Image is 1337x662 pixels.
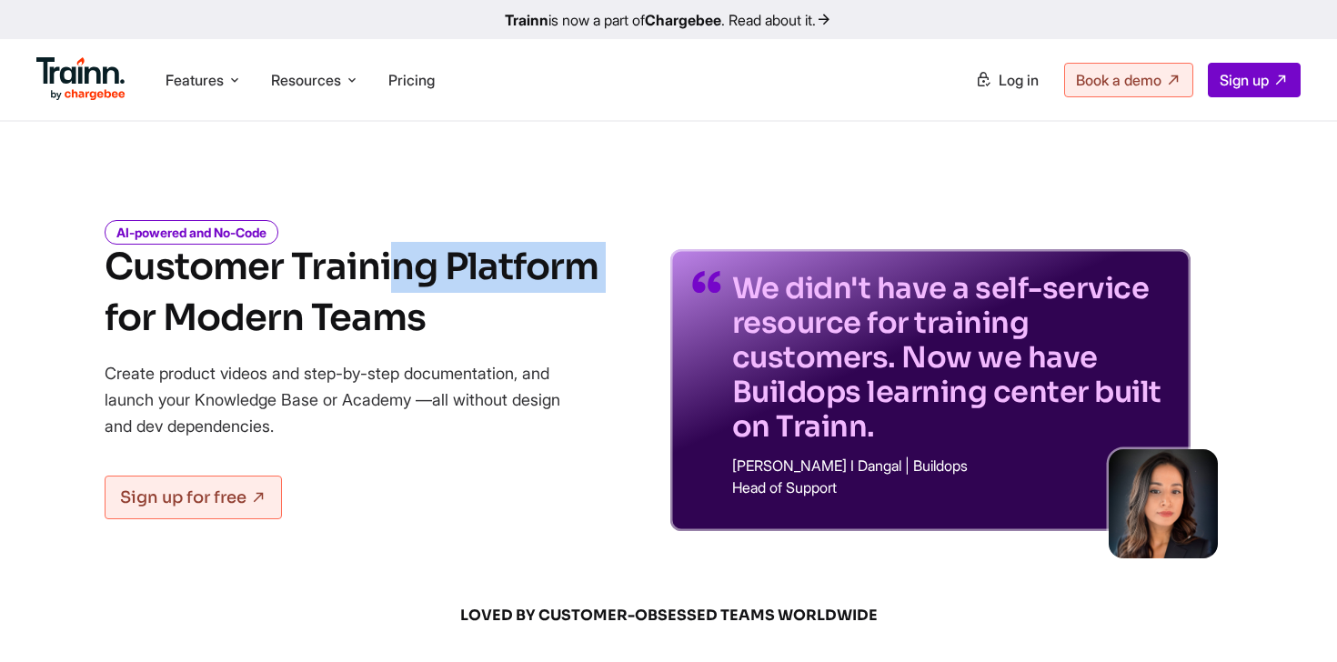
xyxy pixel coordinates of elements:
p: Head of Support [732,480,1169,495]
span: Log in [999,71,1039,89]
img: quotes-purple.41a7099.svg [692,271,721,293]
a: Book a demo [1064,63,1193,97]
p: [PERSON_NAME] I Dangal | Buildops [732,458,1169,473]
span: Sign up [1220,71,1269,89]
a: Sign up [1208,63,1301,97]
img: Trainn Logo [36,57,126,101]
p: We didn't have a self-service resource for training customers. Now we have Buildops learning cent... [732,271,1169,444]
i: AI-powered and No-Code [105,220,278,245]
span: LOVED BY CUSTOMER-OBSESSED TEAMS WORLDWIDE [232,606,1105,626]
iframe: Chat Widget [1246,575,1337,662]
span: Resources [271,70,341,90]
b: Chargebee [645,11,721,29]
p: Create product videos and step-by-step documentation, and launch your Knowledge Base or Academy —... [105,360,587,439]
a: Log in [964,64,1050,96]
a: Pricing [388,71,435,89]
img: sabina-buildops.d2e8138.png [1109,449,1218,558]
h1: Customer Training Platform for Modern Teams [105,242,598,344]
span: Features [166,70,224,90]
b: Trainn [505,11,548,29]
a: Sign up for free [105,476,282,519]
span: Book a demo [1076,71,1161,89]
